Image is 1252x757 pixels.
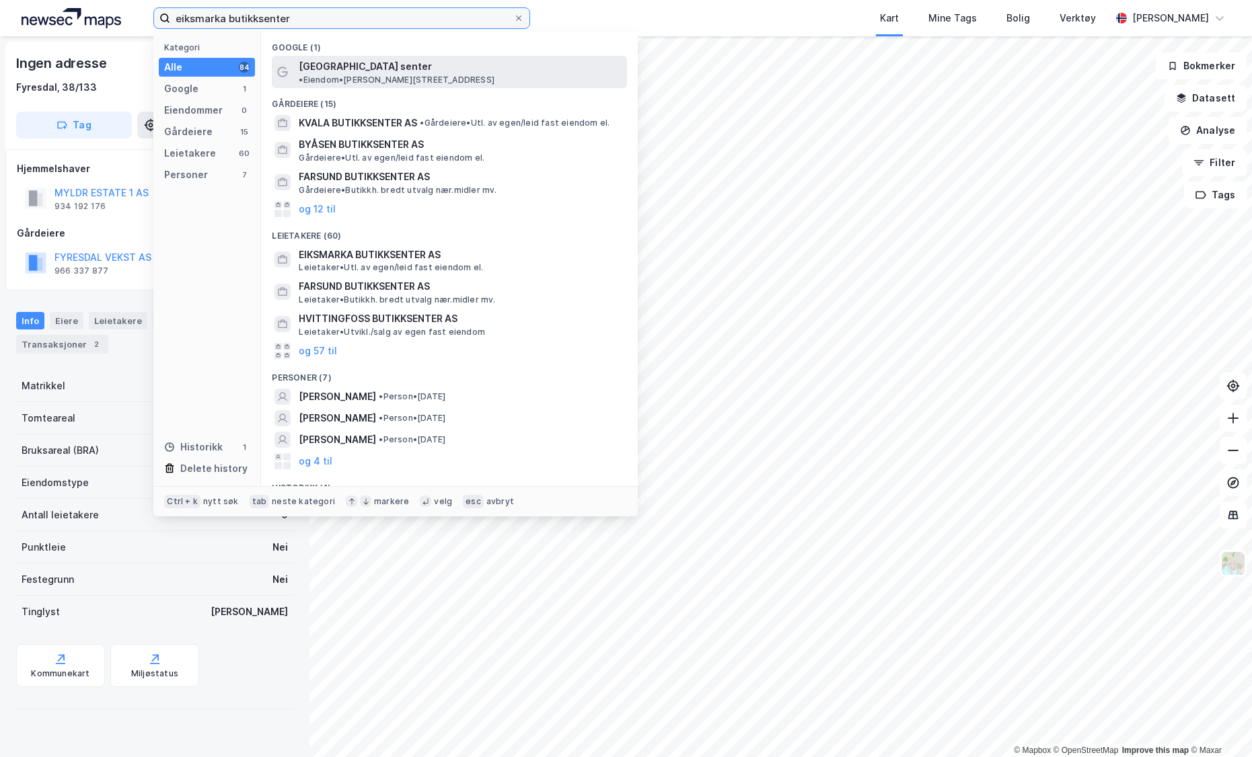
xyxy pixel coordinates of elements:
[299,247,622,263] span: EIKSMARKA BUTIKKSENTER AS
[164,81,198,97] div: Google
[164,42,255,52] div: Kategori
[379,413,445,424] span: Person • [DATE]
[379,391,445,402] span: Person • [DATE]
[299,153,484,163] span: Gårdeiere • Utl. av egen/leid fast eiendom el.
[131,668,178,679] div: Miljøstatus
[239,126,250,137] div: 15
[299,185,496,196] span: Gårdeiere • Butikkh. bredt utvalg nær.midler mv.
[272,571,288,588] div: Nei
[1220,551,1246,576] img: Z
[239,105,250,116] div: 0
[261,472,638,496] div: Historikk (1)
[1169,117,1247,144] button: Analyse
[22,571,74,588] div: Festegrunn
[272,539,288,555] div: Nei
[299,201,336,217] button: og 12 til
[16,112,132,138] button: Tag
[164,102,223,118] div: Eiendommer
[928,10,977,26] div: Mine Tags
[261,88,638,112] div: Gårdeiere (15)
[379,391,383,401] span: •
[1165,85,1247,112] button: Datasett
[203,496,239,507] div: nytt søk
[17,161,293,177] div: Hjemmelshaver
[1122,746,1189,755] a: Improve this map
[299,343,337,359] button: og 57 til
[1060,10,1096,26] div: Verktøy
[299,432,376,448] span: [PERSON_NAME]
[299,115,417,131] span: KVALA BUTIKKSENTER AS
[211,604,288,620] div: [PERSON_NAME]
[22,539,66,555] div: Punktleie
[272,496,335,507] div: neste kategori
[22,8,121,28] img: logo.a4113a55bc3d86da70a041830d287a7e.svg
[239,148,250,159] div: 60
[299,327,485,337] span: Leietaker • Utvikl./salg av egen fast eiendom
[164,145,216,161] div: Leietakere
[299,278,622,294] span: FARSUND BUTIKKSENTER AS
[170,8,513,28] input: Søk på adresse, matrikkel, gårdeiere, leietakere eller personer
[434,496,452,507] div: velg
[54,201,106,212] div: 934 192 176
[239,442,250,452] div: 1
[299,262,483,273] span: Leietaker • Utl. av egen/leid fast eiendom el.
[22,507,99,523] div: Antall leietakere
[299,75,303,85] span: •
[22,475,89,491] div: Eiendomstype
[31,668,89,679] div: Kommunekart
[1054,746,1119,755] a: OpenStreetMap
[299,58,432,75] span: [GEOGRAPHIC_DATA] senter
[89,337,103,351] div: 2
[299,410,376,426] span: [PERSON_NAME]
[1014,746,1051,755] a: Mapbox
[299,389,376,405] span: [PERSON_NAME]
[1182,149,1247,176] button: Filter
[379,413,383,423] span: •
[16,335,108,354] div: Transaksjoner
[1006,10,1030,26] div: Bolig
[153,312,203,329] div: Datasett
[379,434,445,445] span: Person • [DATE]
[463,495,484,508] div: esc
[239,169,250,180] div: 7
[1132,10,1209,26] div: [PERSON_NAME]
[1185,692,1252,757] iframe: Chat Widget
[299,311,622,327] span: HVITTINGFOSS BUTIKKSENTER AS
[164,495,200,508] div: Ctrl + k
[299,294,495,305] span: Leietaker • Butikkh. bredt utvalg nær.midler mv.
[16,312,44,329] div: Info
[239,83,250,94] div: 1
[180,461,248,477] div: Delete history
[299,75,494,85] span: Eiendom • [PERSON_NAME][STREET_ADDRESS]
[374,496,409,507] div: markere
[89,312,147,329] div: Leietakere
[16,52,109,74] div: Ingen adresse
[261,362,638,386] div: Personer (7)
[379,434,383,444] span: •
[164,167,208,183] div: Personer
[17,225,293,241] div: Gårdeiere
[486,496,514,507] div: avbryt
[880,10,899,26] div: Kart
[16,79,97,95] div: Fyresdal, 38/133
[299,169,622,185] span: FARSUND BUTIKKSENTER AS
[420,118,424,128] span: •
[1156,52,1247,79] button: Bokmerker
[1184,182,1247,208] button: Tags
[164,59,182,75] div: Alle
[299,136,622,153] span: BYÅSEN BUTIKKSENTER AS
[261,220,638,244] div: Leietakere (60)
[420,118,610,128] span: Gårdeiere • Utl. av egen/leid fast eiendom el.
[22,410,75,426] div: Tomteareal
[164,439,223,455] div: Historikk
[54,266,108,276] div: 966 337 877
[22,442,99,459] div: Bruksareal (BRA)
[22,604,60,620] div: Tinglyst
[50,312,83,329] div: Eiere
[261,32,638,56] div: Google (1)
[22,378,65,394] div: Matrikkel
[299,453,332,469] button: og 4 til
[250,495,270,508] div: tab
[239,62,250,73] div: 84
